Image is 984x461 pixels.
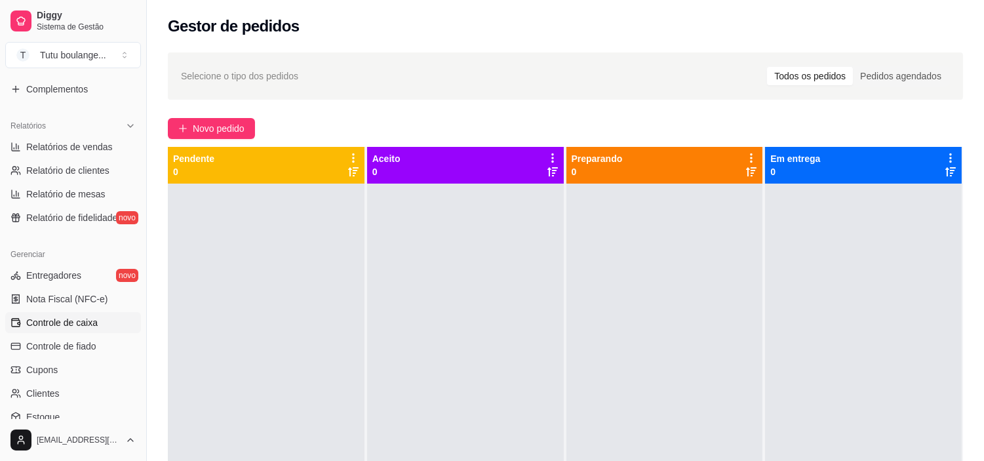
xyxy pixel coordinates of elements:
h2: Gestor de pedidos [168,16,300,37]
span: Clientes [26,387,60,400]
p: 0 [770,165,820,178]
button: [EMAIL_ADDRESS][DOMAIN_NAME] [5,424,141,456]
span: Nota Fiscal (NFC-e) [26,292,108,306]
a: Controle de fiado [5,336,141,357]
span: Relatório de fidelidade [26,211,117,224]
div: Tutu boulange ... [40,49,106,62]
div: Pedidos agendados [853,67,949,85]
span: T [16,49,30,62]
span: Entregadores [26,269,81,282]
a: Controle de caixa [5,312,141,333]
p: Em entrega [770,152,820,165]
a: Cupons [5,359,141,380]
div: Todos os pedidos [767,67,853,85]
p: 0 [572,165,623,178]
a: Entregadoresnovo [5,265,141,286]
span: plus [178,124,187,133]
a: Complementos [5,79,141,100]
a: Clientes [5,383,141,404]
button: Select a team [5,42,141,68]
span: Controle de fiado [26,340,96,353]
a: Relatório de fidelidadenovo [5,207,141,228]
button: Novo pedido [168,118,255,139]
p: 0 [372,165,401,178]
p: Pendente [173,152,214,165]
p: Preparando [572,152,623,165]
span: Relatório de mesas [26,188,106,201]
span: Relatórios de vendas [26,140,113,153]
span: Selecione o tipo dos pedidos [181,69,298,83]
p: 0 [173,165,214,178]
span: Complementos [26,83,88,96]
span: Diggy [37,10,136,22]
span: Sistema de Gestão [37,22,136,32]
span: Relatórios [10,121,46,131]
span: Estoque [26,411,60,424]
a: Nota Fiscal (NFC-e) [5,289,141,310]
p: Aceito [372,152,401,165]
a: Relatório de clientes [5,160,141,181]
a: Estoque [5,407,141,428]
a: Relatório de mesas [5,184,141,205]
a: DiggySistema de Gestão [5,5,141,37]
span: Relatório de clientes [26,164,109,177]
span: Cupons [26,363,58,376]
div: Gerenciar [5,244,141,265]
span: Novo pedido [193,121,245,136]
span: [EMAIL_ADDRESS][DOMAIN_NAME] [37,435,120,445]
a: Relatórios de vendas [5,136,141,157]
span: Controle de caixa [26,316,98,329]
